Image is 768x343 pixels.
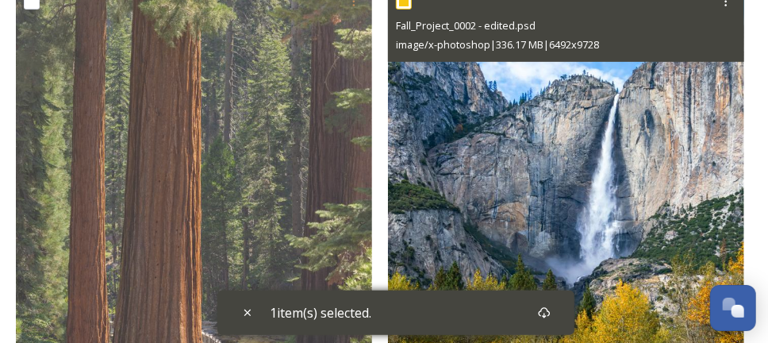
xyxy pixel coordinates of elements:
[270,303,371,322] span: 1 item(s) selected.
[710,285,756,331] button: Open Chat
[396,18,536,33] span: Fall_Project_0002 - edited.psd
[396,37,599,52] span: image/x-photoshop | 336.17 MB | 6492 x 9728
